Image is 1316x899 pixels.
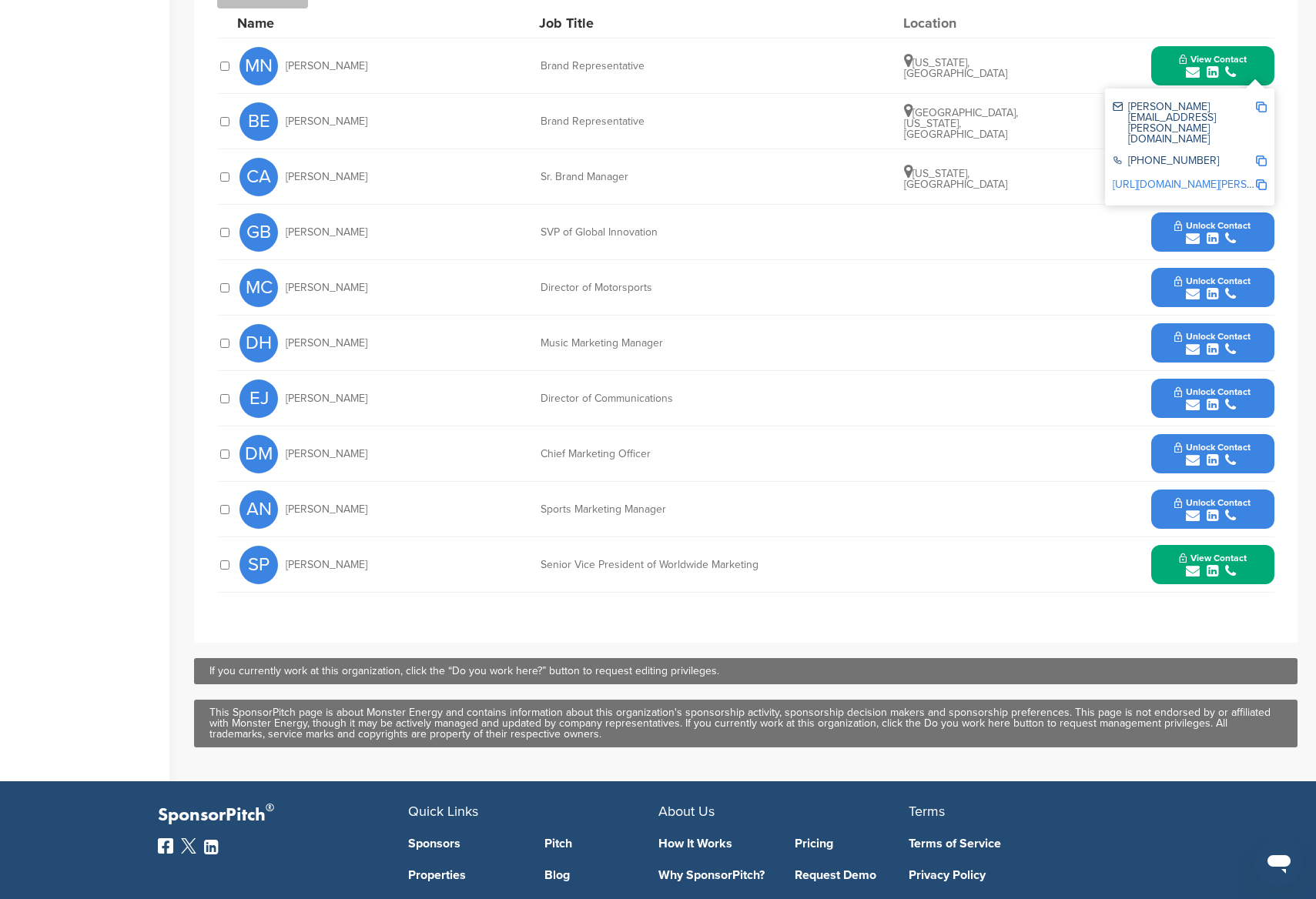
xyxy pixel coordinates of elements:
a: Properties [408,869,522,881]
span: Unlock Contact [1174,497,1251,508]
span: MN [239,47,278,85]
span: BE [239,102,278,141]
div: Sports Marketing Manager [541,504,772,515]
button: View Contact [1160,43,1265,89]
div: Brand Representative [541,116,772,127]
span: Unlock Contact [1174,386,1251,397]
div: Director of Communications [541,393,772,404]
span: CA [239,158,278,196]
a: [URL][DOMAIN_NAME][PERSON_NAME] [1113,178,1301,191]
a: Sponsors [408,837,522,850]
span: MC [239,269,278,307]
img: Facebook [158,838,173,854]
div: Director of Motorsports [541,282,772,293]
span: SP [239,546,278,584]
span: EJ [239,379,278,418]
span: [PERSON_NAME] [286,61,367,72]
span: About Us [658,803,715,820]
span: [US_STATE], [GEOGRAPHIC_DATA] [904,167,1007,191]
span: Unlock Contact [1174,276,1251,286]
span: View Contact [1179,553,1247,563]
span: DH [239,324,278,363]
span: ® [266,798,274,817]
img: Copy [1256,179,1267,190]
span: [PERSON_NAME] [286,449,367,460]
span: [PERSON_NAME] [286,282,367,293]
span: [PERSON_NAME] [286,338,367,349]
a: Pitch [544,837,658,850]
span: Unlock Contact [1174,331,1251,342]
img: Copy [1256,155,1267,166]
span: [PERSON_NAME] [286,504,367,515]
a: How It Works [658,837,772,850]
div: Name [237,16,407,30]
span: DM [239,435,278,473]
button: Unlock Contact [1156,209,1269,256]
div: Job Title [539,16,770,30]
span: [US_STATE], [GEOGRAPHIC_DATA] [904,56,1007,80]
div: Senior Vice President of Worldwide Marketing [541,560,772,570]
div: Music Marketing Manager [541,338,772,349]
button: Unlock Contact [1156,486,1269,533]
span: View Contact [1179,54,1247,65]
button: View Contact [1160,542,1265,588]
a: Request Demo [795,869,909,881]
button: Unlock Contact [1156,431,1269,477]
a: Pricing [795,837,909,850]
div: Location [903,16,1019,30]
span: AN [239,490,278,529]
span: Quick Links [408,803,478,820]
span: [PERSON_NAME] [286,560,367,570]
span: GB [239,213,278,252]
span: [PERSON_NAME] [286,172,367,182]
div: Chief Marketing Officer [541,449,772,460]
span: [PERSON_NAME] [286,227,367,238]
button: Unlock Contact [1156,320,1269,366]
div: Brand Representative [541,61,772,72]
div: [PERSON_NAME][EMAIL_ADDRESS][PERSON_NAME][DOMAIN_NAME] [1113,102,1255,145]
a: Terms of Service [909,837,1136,850]
div: SVP of Global Innovation [541,227,772,238]
span: Unlock Contact [1174,220,1251,231]
button: Unlock Contact [1156,265,1269,311]
a: Privacy Policy [909,869,1136,881]
p: SponsorPitch [158,804,408,827]
div: Sr. Brand Manager [541,172,772,182]
div: If you currently work at this organization, click the “Do you work here?” button to request editi... [209,666,1282,677]
a: Why SponsorPitch? [658,869,772,881]
div: This SponsorPitch page is about Monster Energy and contains information about this organization's... [209,707,1282,740]
img: Twitter [181,838,196,854]
div: [PHONE_NUMBER] [1113,155,1255,169]
span: [PERSON_NAME] [286,393,367,404]
span: [PERSON_NAME] [286,116,367,127]
span: [GEOGRAPHIC_DATA], [US_STATE], [GEOGRAPHIC_DATA] [904,106,1018,141]
iframe: Button to launch messaging window [1254,837,1304,887]
a: Blog [544,869,658,881]
span: Terms [909,803,945,820]
span: Unlock Contact [1174,442,1251,453]
button: Unlock Contact [1156,376,1269,422]
img: Copy [1256,102,1267,112]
